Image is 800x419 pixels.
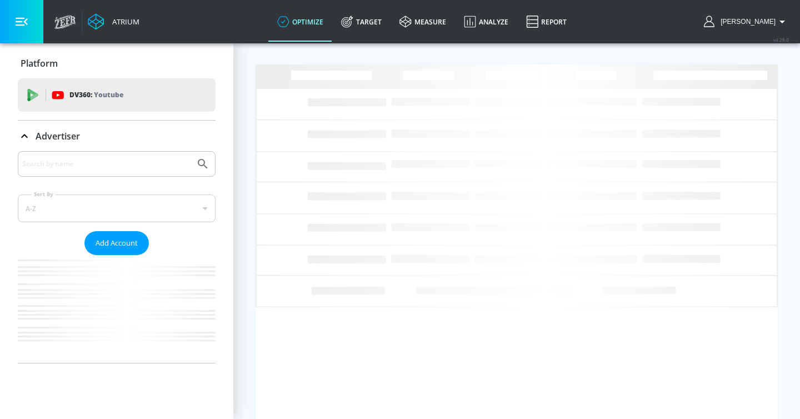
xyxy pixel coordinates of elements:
div: DV360: Youtube [18,78,216,112]
button: [PERSON_NAME] [704,15,789,28]
div: A-Z [18,194,216,222]
p: Advertiser [36,130,80,142]
div: Atrium [108,17,139,27]
a: measure [391,2,455,42]
button: Add Account [84,231,149,255]
p: Platform [21,57,58,69]
span: login as: casey.cohen@zefr.com [716,18,776,26]
nav: list of Advertiser [18,255,216,363]
p: DV360: [69,89,123,101]
div: Advertiser [18,151,216,363]
a: optimize [268,2,332,42]
span: v 4.28.0 [773,37,789,43]
label: Sort By [32,191,56,198]
p: Youtube [94,89,123,101]
div: Advertiser [18,121,216,152]
a: Atrium [88,13,139,30]
a: Analyze [455,2,517,42]
span: Add Account [96,237,138,250]
a: Report [517,2,576,42]
input: Search by name [22,157,191,171]
div: Platform [18,48,216,79]
a: Target [332,2,391,42]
